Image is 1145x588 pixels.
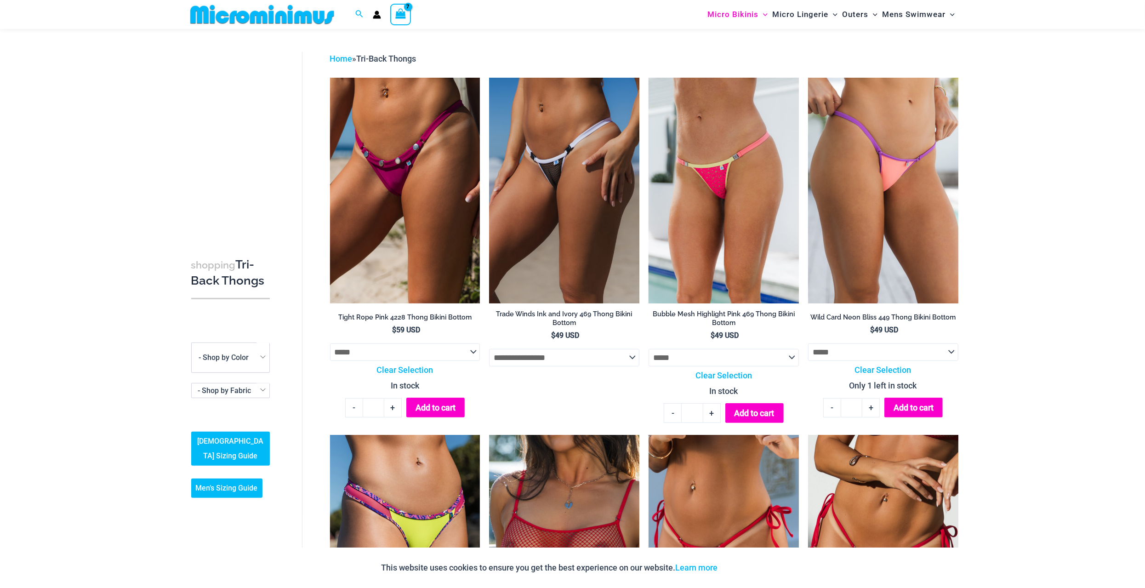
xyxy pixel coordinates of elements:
[808,313,958,325] a: Wild Card Neon Bliss 449 Thong Bikini Bottom
[199,353,249,362] span: - Shop by Color
[191,45,274,228] iframe: TrustedSite Certified
[808,78,958,303] img: Wild Card Neon Bliss 449 Thong 01
[489,310,639,331] a: Trade Winds Ink and Ivory 469 Thong Bikini Bottom
[357,54,416,63] span: Tri-Back Thongs
[649,369,799,382] a: Clear Selection
[406,398,465,417] button: Add to cart
[649,310,799,331] a: Bubble Mesh Highlight Pink 469 Thong Bikini Bottom
[191,343,270,373] span: - Shop by Color
[823,398,841,417] a: -
[870,325,874,334] span: $
[725,403,784,423] button: Add to cart
[649,384,799,398] p: In stock
[489,78,639,303] img: Tradewinds Ink and Ivory 469 Thong 01
[808,363,958,377] a: Clear Selection
[192,343,269,372] span: - Shop by Color
[707,3,758,26] span: Micro Bikinis
[808,379,958,393] p: Only 1 left in stock
[191,383,270,398] span: - Shop by Fabric
[884,398,943,417] button: Add to cart
[703,403,721,422] a: +
[711,331,715,340] span: $
[868,3,877,26] span: Menu Toggle
[772,3,828,26] span: Micro Lingerie
[384,398,402,417] a: +
[187,4,338,25] img: MM SHOP LOGO FLAT
[373,11,381,19] a: Account icon link
[649,78,799,303] img: Bubble Mesh Highlight Pink 469 Thong 01
[489,310,639,327] h2: Trade Winds Ink and Ivory 469 Thong Bikini Bottom
[191,259,236,271] span: shopping
[191,432,270,466] a: [DEMOGRAPHIC_DATA] Sizing Guide
[840,3,880,26] a: OutersMenu ToggleMenu Toggle
[725,557,764,579] button: Accept
[705,3,770,26] a: Micro BikinisMenu ToggleMenu Toggle
[330,379,480,393] p: In stock
[330,313,480,322] h2: Tight Rope Pink 4228 Thong Bikini Bottom
[758,3,768,26] span: Menu Toggle
[808,78,958,303] a: Wild Card Neon Bliss 449 Thong 01Wild Card Neon Bliss 449 Thong 01Wild Card Neon Bliss 449 Thong 01
[862,398,880,417] a: +
[390,4,411,25] a: View Shopping Cart, 7 items
[704,1,959,28] nav: Site Navigation
[808,313,958,322] h2: Wild Card Neon Bliss 449 Thong Bikini Bottom
[392,325,420,334] bdi: 59 USD
[882,3,946,26] span: Mens Swimwear
[330,313,480,325] a: Tight Rope Pink 4228 Thong Bikini Bottom
[191,479,262,498] a: Men’s Sizing Guide
[664,403,681,422] a: -
[392,325,396,334] span: $
[345,398,363,417] a: -
[330,78,480,303] img: Tight Rope Pink 4228 Thong 01
[681,403,703,422] input: Product quantity
[946,3,955,26] span: Menu Toggle
[649,78,799,303] a: Bubble Mesh Highlight Pink 469 Thong 01Bubble Mesh Highlight Pink 469 Thong 01Bubble Mesh Highlig...
[330,363,480,377] a: Clear Selection
[842,3,868,26] span: Outers
[198,386,251,395] span: - Shop by Fabric
[841,398,862,417] input: Product quantity
[552,331,580,340] bdi: 49 USD
[363,398,384,417] input: Product quantity
[382,561,718,575] p: This website uses cookies to ensure you get the best experience on our website.
[676,563,718,572] a: Learn more
[870,325,898,334] bdi: 49 USD
[330,54,416,63] span: »
[711,331,739,340] bdi: 49 USD
[828,3,837,26] span: Menu Toggle
[330,54,353,63] a: Home
[770,3,840,26] a: Micro LingerieMenu ToggleMenu Toggle
[191,257,270,289] h3: Tri-Back Thongs
[192,383,269,398] span: - Shop by Fabric
[355,9,364,20] a: Search icon link
[649,310,799,327] h2: Bubble Mesh Highlight Pink 469 Thong Bikini Bottom
[330,78,480,303] a: Tight Rope Pink 4228 Thong 01Tight Rope Pink 4228 Thong 01Tight Rope Pink 4228 Thong 01
[552,331,556,340] span: $
[489,78,639,303] a: Tradewinds Ink and Ivory 469 Thong 01Tradewinds Ink and Ivory 469 Thong 02Tradewinds Ink and Ivor...
[880,3,957,26] a: Mens SwimwearMenu ToggleMenu Toggle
